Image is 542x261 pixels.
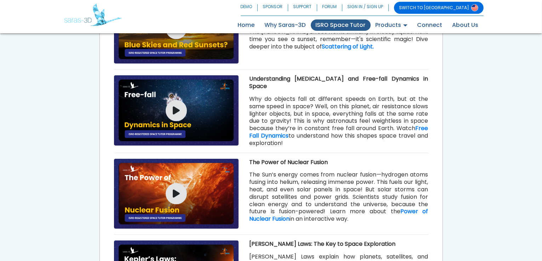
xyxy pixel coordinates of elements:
[249,158,328,166] b: The Power of Nuclear Fusion
[371,19,412,31] a: Products
[317,2,342,14] a: FORUM
[394,2,484,14] a: SWITCH TO [GEOGRAPHIC_DATA]
[114,159,239,229] img: nuclear.png
[241,2,258,14] a: DEMO
[342,2,389,14] a: SIGN IN / SIGN UP
[114,75,239,145] img: free_fall.png
[471,4,478,11] img: Switch to USA
[260,19,311,31] a: Why Saras-3D
[233,19,260,31] a: Home
[288,2,317,14] a: SUPPORT
[249,240,395,248] b: [PERSON_NAME] Laws: The Key to Space Exploration
[412,19,447,31] a: Connect
[258,2,288,14] a: SPONSOR
[249,75,428,90] b: Understanding [MEDICAL_DATA] and Free-fall Dynamics in Space
[322,42,374,51] a: Scattering of Light.
[249,171,428,223] p: The Sun’s energy comes from nuclear fusion—hydrogen atoms fusing into helium, releasing immense p...
[311,19,371,31] a: ISRO Space Tutor
[249,207,428,223] a: Power of Nuclear Fusion
[249,95,428,147] p: Why do objects fall at different speeds on Earth, but at the same speed in space? Well, on this p...
[64,4,122,26] img: Saras 3D
[249,6,428,51] p: What makes the sky blue and sunsets red? There’s a fascinating science behind it! Blue light spre...
[249,124,428,140] a: Free Fall Dynamics
[447,19,484,31] a: About Us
